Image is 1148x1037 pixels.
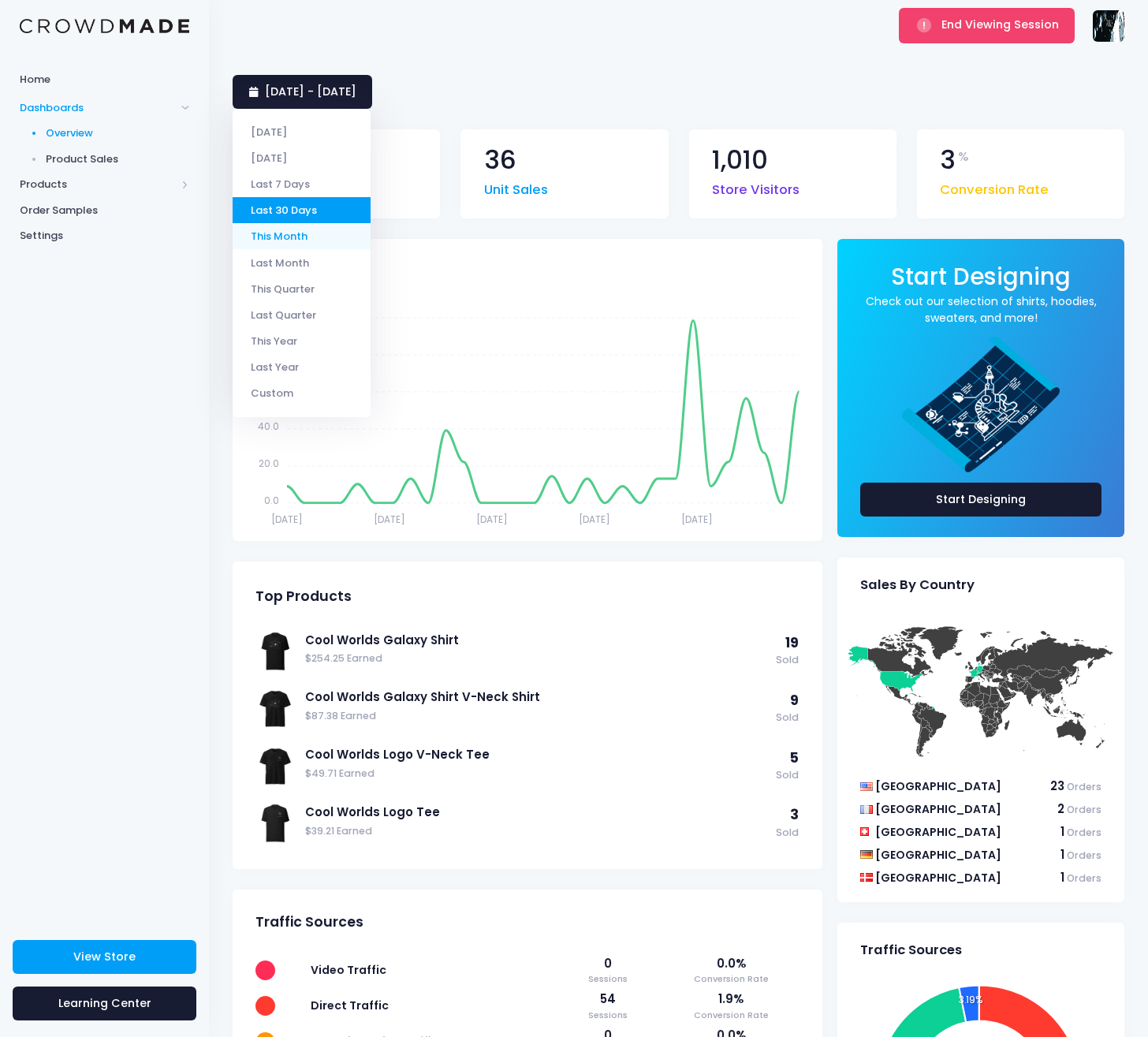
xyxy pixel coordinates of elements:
[1067,849,1101,862] span: Orders
[1060,869,1064,886] span: 1
[305,651,768,666] span: $254.25 Earned
[860,293,1101,326] a: Check out our selection of shirts, hoodies, sweaters, and more!
[1057,800,1064,817] span: 2
[305,824,768,839] span: $39.21 Earned
[1050,778,1064,794] span: 23
[233,145,371,171] li: [DATE]
[311,998,389,1013] span: Direct Traffic
[233,354,371,380] li: Last Year
[579,512,610,525] tspan: [DATE]
[785,633,799,652] span: 19
[233,171,371,197] li: Last 7 Days
[46,151,190,167] span: Product Sales
[258,420,279,433] tspan: 40.0
[255,588,352,605] span: Top Products
[875,847,1001,863] span: [GEOGRAPHIC_DATA]
[305,767,768,781] span: $49.71 Earned
[940,147,956,173] span: 3
[860,483,1101,517] a: Start Designing
[875,801,1001,817] span: [GEOGRAPHIC_DATA]
[374,512,405,525] tspan: [DATE]
[568,1009,647,1022] span: Sessions
[875,870,1001,886] span: [GEOGRAPHIC_DATA]
[233,328,371,354] li: This Year
[663,955,799,972] span: 0.0%
[259,457,279,470] tspan: 20.0
[663,1009,799,1022] span: Conversion Rate
[46,125,190,141] span: Overview
[233,302,371,328] li: Last Quarter
[271,512,303,525] tspan: [DATE]
[305,709,768,724] span: $87.38 Earned
[20,177,176,192] span: Products
[20,19,189,34] img: Logo
[58,995,151,1011] span: Learning Center
[305,688,768,706] a: Cool Worlds Galaxy Shirt V-Neck Shirt
[73,949,136,964] span: View Store
[1067,826,1101,839] span: Orders
[568,955,647,972] span: 0
[255,914,363,931] span: Traffic Sources
[790,805,799,824] span: 3
[891,274,1071,289] a: Start Designing
[264,494,279,507] tspan: 0.0
[663,972,799,986] span: Conversion Rate
[233,75,372,109] a: [DATE] - [DATE]
[1060,846,1064,863] span: 1
[860,577,975,593] span: Sales By Country
[233,380,371,406] li: Custom
[265,84,356,99] span: [DATE] - [DATE]
[875,824,1001,840] span: [GEOGRAPHIC_DATA]
[311,962,386,978] span: Video Traffic
[13,987,196,1020] a: Learning Center
[776,768,799,783] span: Sold
[1093,10,1124,42] img: User
[13,940,196,974] a: View Store
[484,147,516,173] span: 36
[681,512,713,525] tspan: [DATE]
[20,228,189,244] span: Settings
[233,197,371,223] li: Last 30 Days
[233,119,371,145] li: [DATE]
[790,691,799,710] span: 9
[233,276,371,302] li: This Quarter
[20,203,189,218] span: Order Samples
[940,173,1049,200] span: Conversion Rate
[476,512,508,525] tspan: [DATE]
[663,990,799,1008] span: 1.9%
[860,942,962,958] span: Traffic Sources
[776,711,799,726] span: Sold
[568,972,647,986] span: Sessions
[790,748,799,767] span: 5
[233,249,371,275] li: Last Month
[233,223,371,249] li: This Month
[712,173,799,200] span: Store Visitors
[1067,871,1101,885] span: Orders
[20,72,189,88] span: Home
[776,826,799,841] span: Sold
[1067,780,1101,793] span: Orders
[712,147,768,173] span: 1,010
[568,990,647,1008] span: 54
[941,17,1059,32] span: End Viewing Session
[305,632,768,649] a: Cool Worlds Galaxy Shirt
[305,746,768,763] a: Cool Worlds Logo V-Neck Tee
[1060,823,1064,840] span: 1
[776,653,799,668] span: Sold
[899,8,1075,43] button: End Viewing Session
[305,804,768,821] a: Cool Worlds Logo Tee
[20,100,176,116] span: Dashboards
[1067,803,1101,816] span: Orders
[484,173,548,200] span: Unit Sales
[958,147,969,166] span: %
[891,260,1071,293] span: Start Designing
[875,778,1001,794] span: [GEOGRAPHIC_DATA]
